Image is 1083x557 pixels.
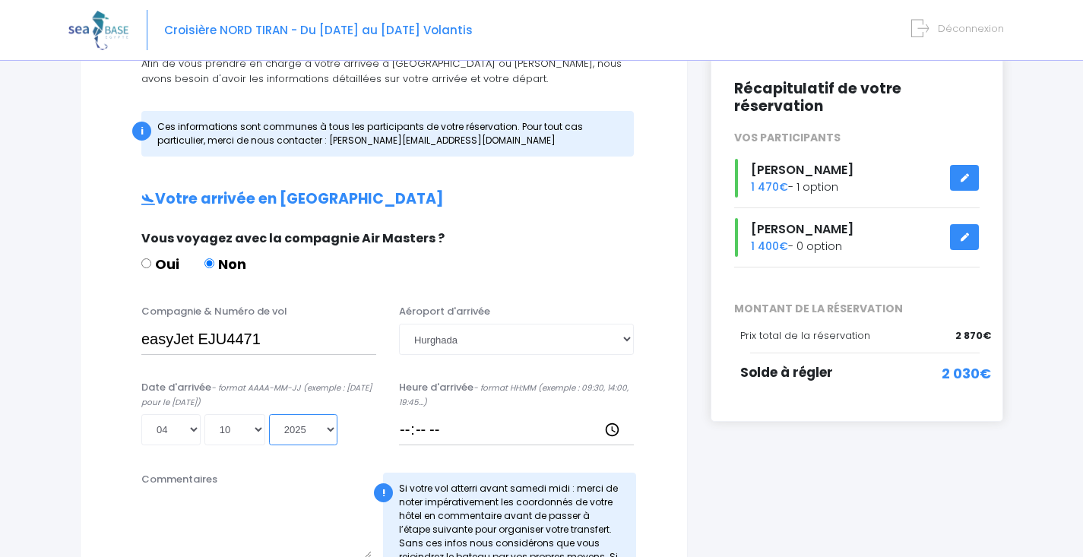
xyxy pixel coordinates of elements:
span: 2 030€ [942,363,991,384]
h2: Votre arrivée en [GEOGRAPHIC_DATA] [111,191,657,208]
span: 1 470€ [751,179,788,195]
label: Commentaires [141,472,217,487]
input: Oui [141,258,151,268]
i: - format HH:MM (exemple : 09:30, 14:00, 19:45...) [399,382,629,409]
input: __:__ [399,414,634,445]
span: [PERSON_NAME] [751,220,853,238]
span: Déconnexion [938,21,1004,36]
p: Afin de vous prendre en charge à votre arrivée à [GEOGRAPHIC_DATA] ou [PERSON_NAME], nous avons b... [111,56,657,86]
div: - 1 option [723,159,991,198]
span: [PERSON_NAME] [751,161,853,179]
span: MONTANT DE LA RÉSERVATION [723,301,991,317]
label: Aéroport d'arrivée [399,304,490,319]
span: 2 870€ [955,328,991,343]
label: Non [204,254,246,274]
span: Solde à régler [740,363,833,381]
div: i [132,122,151,141]
input: Non [204,258,214,268]
div: Ces informations sont communes à tous les participants de votre réservation. Pour tout cas partic... [141,111,634,157]
label: Compagnie & Numéro de vol [141,304,287,319]
span: Prix total de la réservation [740,328,870,343]
span: Vous voyagez avec la compagnie Air Masters ? [141,229,445,247]
div: ! [374,483,393,502]
div: - 0 option [723,218,991,257]
div: VOS PARTICIPANTS [723,130,991,146]
label: Oui [141,254,179,274]
h2: Récapitulatif de votre réservation [734,81,980,116]
label: Heure d'arrivée [399,380,634,410]
i: - format AAAA-MM-JJ (exemple : [DATE] pour le [DATE]) [141,382,372,409]
label: Date d'arrivée [141,380,376,410]
span: Croisière NORD TIRAN - Du [DATE] au [DATE] Volantis [164,22,473,38]
span: 1 400€ [751,239,788,254]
